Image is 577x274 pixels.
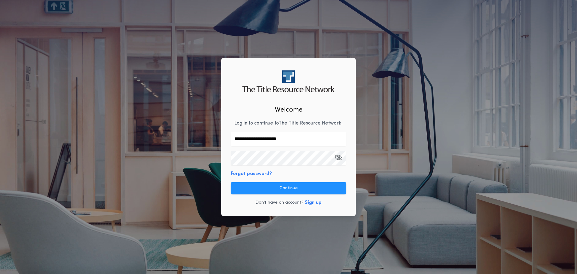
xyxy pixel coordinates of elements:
[242,70,334,92] img: logo
[334,151,342,165] button: Open Keeper Popup
[234,120,343,127] p: Log in to continue to The Title Resource Network .
[305,199,322,206] button: Sign up
[231,170,272,177] button: Forgot password?
[255,200,304,206] p: Don't have an account?
[231,182,346,194] button: Continue
[231,151,346,165] input: Open Keeper Popup
[275,105,303,115] h2: Welcome
[335,155,343,162] keeper-lock: Open Keeper Popup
